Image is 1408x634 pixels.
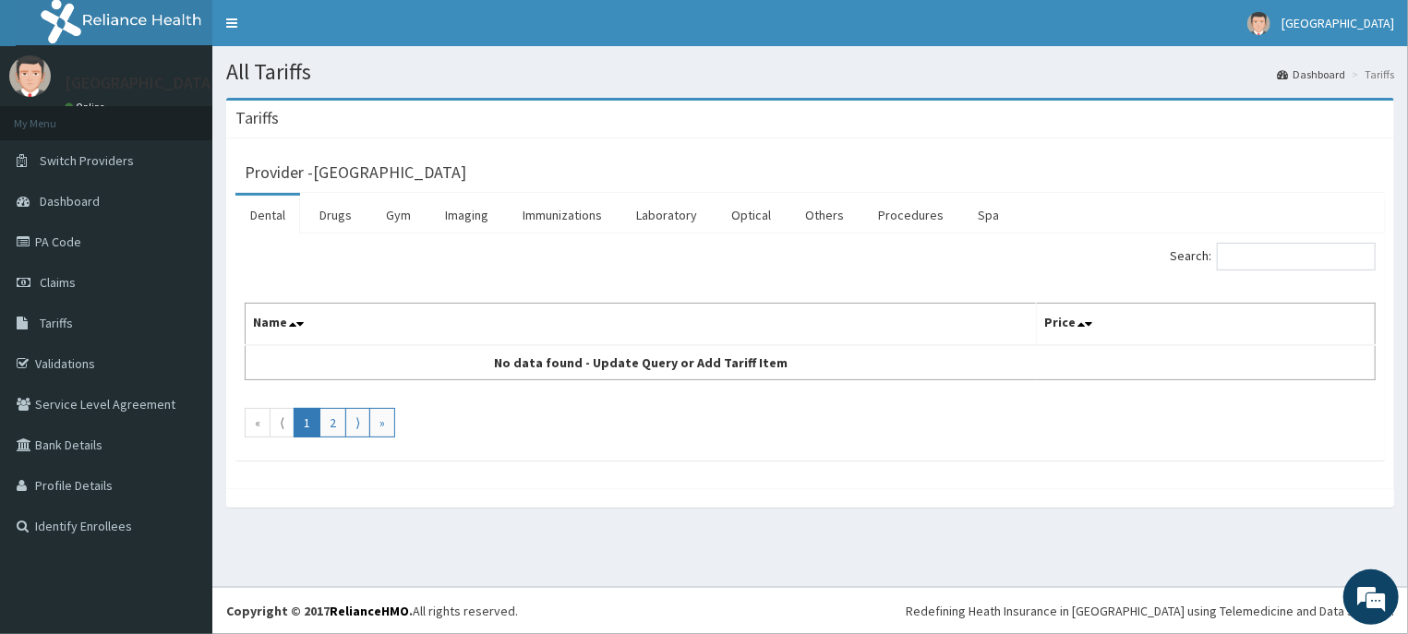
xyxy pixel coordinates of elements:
a: Others [790,196,859,234]
h1: All Tariffs [226,60,1394,84]
img: User Image [9,55,51,97]
a: Go to last page [369,408,395,437]
h3: Tariffs [235,110,279,126]
a: Gym [371,196,426,234]
p: [GEOGRAPHIC_DATA] [65,75,217,91]
a: Go to first page [245,408,271,437]
span: Switch Providers [40,152,134,169]
a: Laboratory [621,196,712,234]
th: Price [1036,304,1375,346]
a: Optical [716,196,786,234]
a: Dashboard [1277,66,1345,82]
a: Procedures [863,196,958,234]
a: Immunizations [508,196,617,234]
textarea: Type your message and hit 'Enter' [9,431,352,496]
a: Imaging [430,196,503,234]
a: Go to next page [345,408,370,437]
div: Redefining Heath Insurance in [GEOGRAPHIC_DATA] using Telemedicine and Data Science! [906,602,1394,620]
img: d_794563401_company_1708531726252_794563401 [34,92,75,138]
footer: All rights reserved. [212,587,1408,634]
label: Search: [1170,243,1376,270]
h3: Provider - [GEOGRAPHIC_DATA] [245,164,466,181]
td: No data found - Update Query or Add Tariff Item [246,345,1037,380]
div: Chat with us now [96,103,310,127]
a: Online [65,101,109,114]
a: Go to page number 2 [319,408,346,437]
th: Name [246,304,1037,346]
span: Dashboard [40,193,100,209]
input: Search: [1217,243,1376,270]
a: Go to page number 1 [294,408,320,437]
li: Tariffs [1347,66,1394,82]
a: Drugs [305,196,367,234]
div: Minimize live chat window [303,9,347,54]
span: Tariffs [40,315,73,331]
img: User Image [1247,12,1270,35]
a: Spa [963,196,1014,234]
strong: Copyright © 2017 . [226,603,413,619]
span: [GEOGRAPHIC_DATA] [1282,15,1394,31]
a: Dental [235,196,300,234]
a: Go to previous page [270,408,295,437]
a: RelianceHMO [330,603,409,619]
span: We're online! [107,196,255,382]
span: Claims [40,274,76,291]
